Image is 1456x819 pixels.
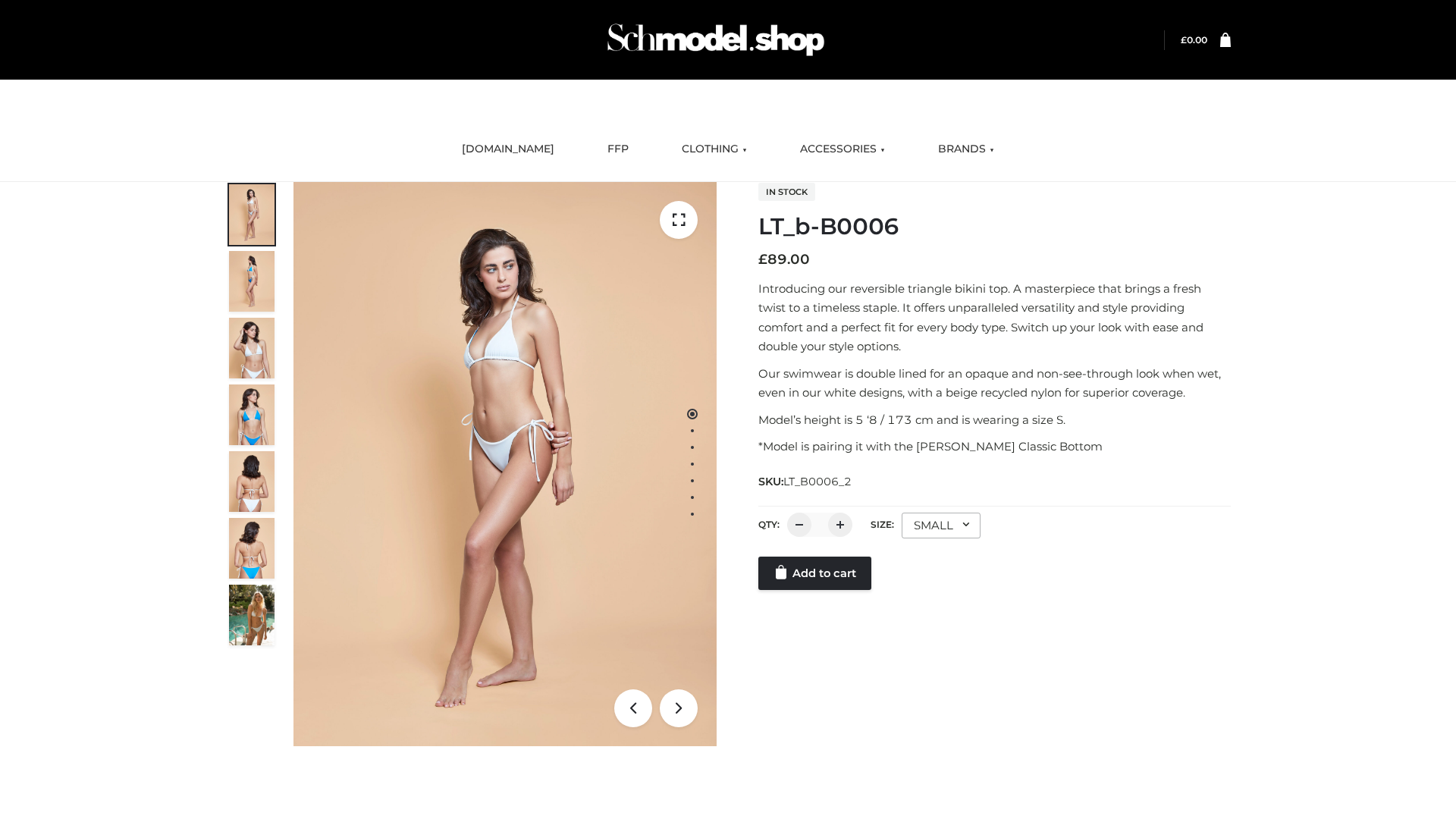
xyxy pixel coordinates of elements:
[229,518,275,579] img: ArielClassicBikiniTop_CloudNine_AzureSky_OW114ECO_8-scaled.jpg
[229,384,275,445] img: ArielClassicBikiniTop_CloudNine_AzureSky_OW114ECO_4-scaled.jpg
[758,213,1231,240] h1: LT_b-B0006
[229,251,275,312] img: ArielClassicBikiniTop_CloudNine_AzureSky_OW114ECO_2-scaled.jpg
[871,519,894,530] label: Size:
[758,472,853,491] span: SKU:
[758,557,871,590] a: Add to cart
[596,133,640,166] a: FFP
[1181,34,1187,45] span: £
[293,182,717,746] img: LT_b-B0006
[758,183,815,201] span: In stock
[758,364,1231,403] p: Our swimwear is double lined for an opaque and non-see-through look when wet, even in our white d...
[902,513,981,538] div: SMALL
[229,585,275,645] img: Arieltop_CloudNine_AzureSky2.jpg
[758,251,767,268] span: £
[229,451,275,512] img: ArielClassicBikiniTop_CloudNine_AzureSky_OW114ECO_7-scaled.jpg
[758,279,1231,356] p: Introducing our reversible triangle bikini top. A masterpiece that brings a fresh twist to a time...
[758,519,780,530] label: QTY:
[1181,34,1207,45] bdi: 0.00
[789,133,896,166] a: ACCESSORIES
[602,10,830,70] img: Schmodel Admin 964
[670,133,758,166] a: CLOTHING
[758,410,1231,430] p: Model’s height is 5 ‘8 / 173 cm and is wearing a size S.
[758,251,810,268] bdi: 89.00
[927,133,1006,166] a: BRANDS
[229,318,275,378] img: ArielClassicBikiniTop_CloudNine_AzureSky_OW114ECO_3-scaled.jpg
[450,133,566,166] a: [DOMAIN_NAME]
[1181,34,1207,45] a: £0.00
[783,475,852,488] span: LT_B0006_2
[758,437,1231,457] p: *Model is pairing it with the [PERSON_NAME] Classic Bottom
[229,184,275,245] img: ArielClassicBikiniTop_CloudNine_AzureSky_OW114ECO_1-scaled.jpg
